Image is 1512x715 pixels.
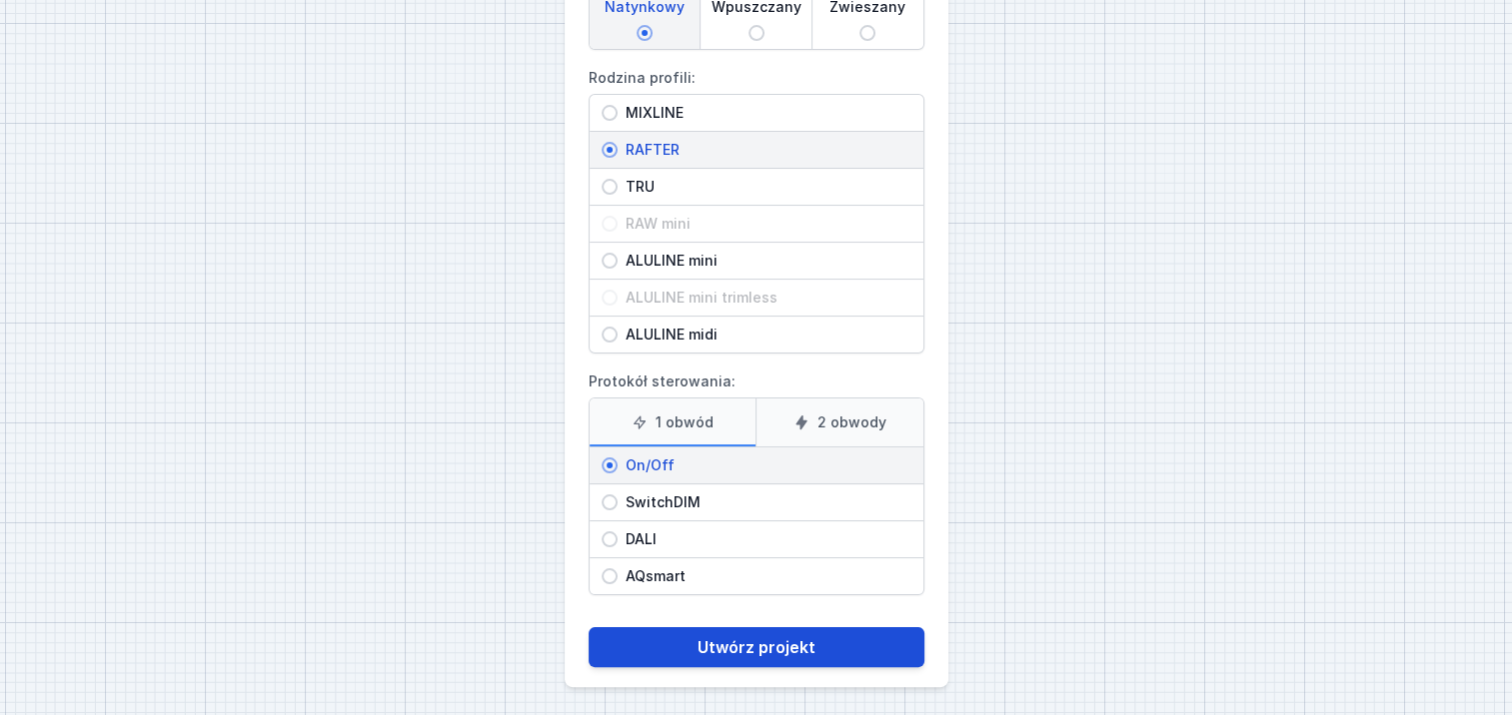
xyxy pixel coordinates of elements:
[618,140,911,160] span: RAFTER
[602,494,618,510] input: SwitchDIM
[618,177,911,197] span: TRU
[589,62,924,354] label: Rodzina profili:
[618,492,911,512] span: SwitchDIM
[859,25,875,41] input: Zwieszany
[756,398,923,446] label: 2 obwody
[589,365,924,595] label: Protokół sterowania:
[589,627,924,667] button: Utwórz projekt
[618,251,911,271] span: ALULINE mini
[602,531,618,547] input: DALI
[602,253,618,269] input: ALULINE mini
[618,529,911,549] span: DALI
[602,327,618,343] input: ALULINE midi
[602,142,618,158] input: RAFTER
[602,457,618,473] input: On/Off
[618,566,911,586] span: AQsmart
[618,455,911,475] span: On/Off
[749,25,764,41] input: Wpuszczany
[602,105,618,121] input: MIXLINE
[618,103,911,123] span: MIXLINE
[590,398,756,446] label: 1 obwód
[618,325,911,345] span: ALULINE midi
[602,568,618,584] input: AQsmart
[637,25,653,41] input: Natynkowy
[602,179,618,195] input: TRU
